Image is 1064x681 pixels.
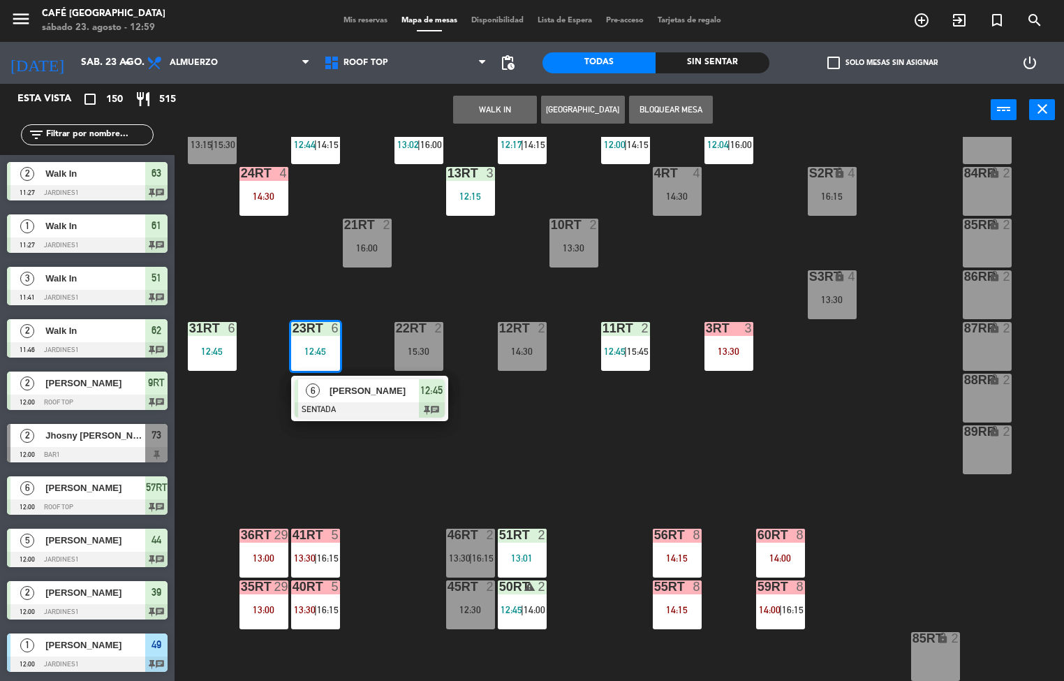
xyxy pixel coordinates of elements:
span: 62 [152,322,161,339]
span: 14:00 [524,604,545,615]
span: Jhosny [PERSON_NAME] [45,428,145,443]
div: 86RR [964,270,965,283]
span: Almuerzo [170,58,218,68]
span: 39 [152,584,161,601]
span: 12:45 [604,346,626,357]
div: 2 [1003,219,1011,231]
div: 3RT [706,322,707,335]
span: | [314,604,317,615]
span: 16:15 [472,552,494,564]
div: 2 [1003,167,1011,180]
div: 29 [274,529,288,541]
span: 57RT [146,479,168,496]
span: 15:45 [627,346,649,357]
div: Esta vista [7,91,101,108]
div: 5 [331,529,339,541]
button: power_input [991,99,1017,120]
div: 14:00 [756,553,805,563]
i: restaurant [135,91,152,108]
span: 63 [152,165,161,182]
i: lock [834,167,845,179]
div: 29 [274,580,288,593]
span: 1 [20,638,34,652]
div: 5 [331,580,339,593]
i: arrow_drop_down [119,54,136,71]
div: 2 [538,580,546,593]
span: 515 [159,91,176,108]
div: 84RR [964,167,965,180]
i: lock [989,219,1000,230]
div: 13:00 [239,553,288,563]
div: Café [GEOGRAPHIC_DATA] [42,7,165,21]
span: 12:04 [707,139,729,150]
span: 13:30 [449,552,471,564]
i: lock [989,374,1000,386]
div: 21RT [344,219,345,231]
span: [PERSON_NAME] [45,585,145,600]
div: 2 [589,219,598,231]
span: | [314,139,317,150]
span: 16:15 [317,604,339,615]
span: check_box_outline_blank [827,57,840,69]
i: exit_to_app [951,12,968,29]
div: 12RT [499,322,500,335]
span: 16:00 [730,139,752,150]
span: | [624,139,627,150]
span: 73 [152,427,161,444]
span: | [521,139,524,150]
span: 12:17 [501,139,522,150]
div: 14:30 [239,191,288,201]
span: | [521,604,524,615]
span: 2 [20,376,34,390]
div: 3 [744,322,753,335]
span: Disponibilidad [464,17,531,24]
div: 8 [693,580,701,593]
span: 14:00 [759,604,781,615]
i: menu [10,8,31,29]
i: lock [989,322,1000,334]
div: 14:30 [498,346,547,356]
span: 2 [20,324,34,338]
i: lock [989,425,1000,437]
div: 4RT [654,167,655,180]
div: 36rt [241,529,242,541]
div: 31RT [189,322,190,335]
div: 6 [228,322,236,335]
span: Pre-acceso [599,17,651,24]
label: Solo mesas sin asignar [827,57,938,69]
span: 13:15 [191,139,212,150]
span: pending_actions [499,54,516,71]
span: 16:15 [317,552,339,564]
span: [PERSON_NAME] [45,638,145,652]
div: 51RT [499,529,500,541]
div: 16:15 [808,191,857,201]
span: [PERSON_NAME] [330,383,419,398]
div: 15:30 [394,346,443,356]
span: Mapa de mesas [394,17,464,24]
span: 49 [152,636,161,653]
div: 87RR [964,322,965,335]
div: 4 [848,167,856,180]
span: 14:15 [627,139,649,150]
div: 13:30 [808,295,857,305]
div: 12:30 [446,605,495,615]
div: 50RT [499,580,500,593]
span: [PERSON_NAME] [45,481,145,495]
div: 14:15 [653,605,702,615]
div: 14:30 [653,191,702,201]
div: 2 [1003,374,1011,386]
div: 12:45 [291,346,340,356]
span: | [624,346,627,357]
button: [GEOGRAPHIC_DATA] [541,96,625,124]
div: 13:00 [239,605,288,615]
span: Roof Top [343,58,388,68]
div: 13:30 [549,243,598,253]
i: turned_in_not [989,12,1005,29]
div: 4 [693,167,701,180]
div: 8 [693,529,701,541]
